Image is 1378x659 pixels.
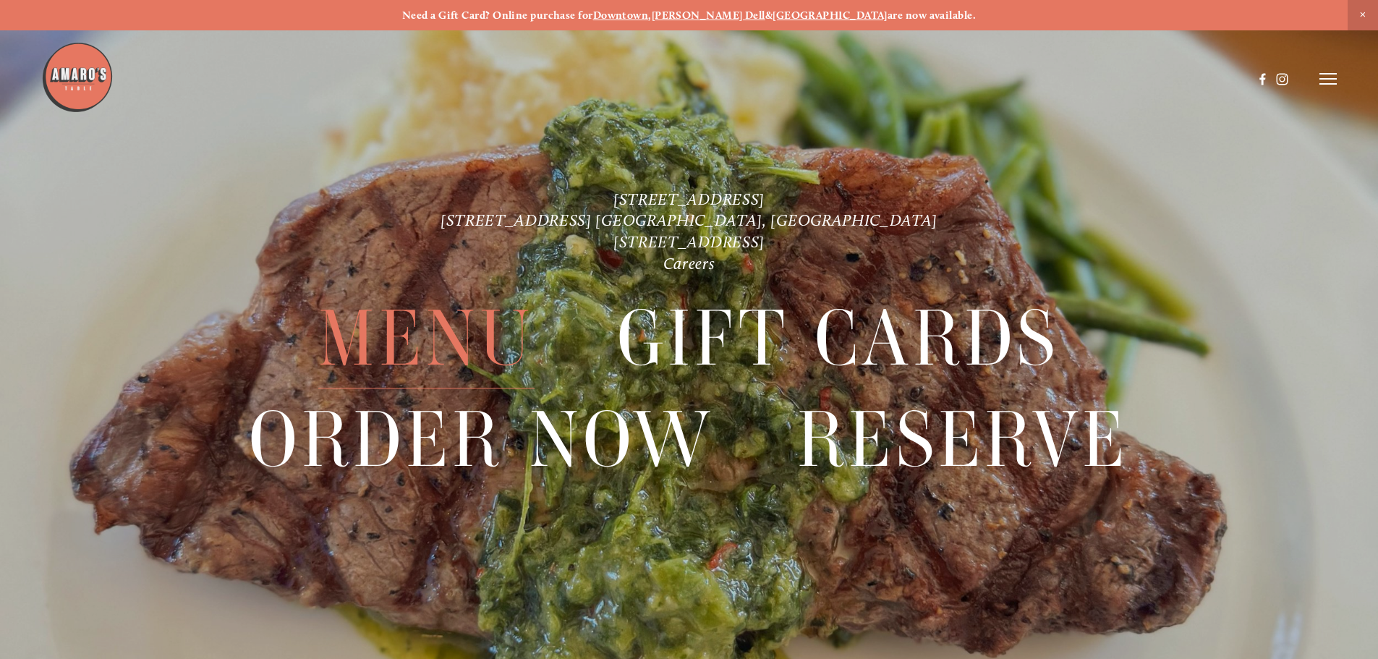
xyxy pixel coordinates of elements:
[765,9,773,22] strong: &
[617,289,1060,389] span: Gift Cards
[249,390,714,490] span: Order Now
[318,289,534,388] a: Menu
[652,9,765,22] a: [PERSON_NAME] Dell
[318,289,534,389] span: Menu
[613,232,765,252] a: [STREET_ADDRESS]
[593,9,649,22] a: Downtown
[441,211,937,230] a: [STREET_ADDRESS] [GEOGRAPHIC_DATA], [GEOGRAPHIC_DATA]
[888,9,976,22] strong: are now available.
[773,9,888,22] a: [GEOGRAPHIC_DATA]
[797,390,1129,489] a: Reserve
[613,190,765,209] a: [STREET_ADDRESS]
[402,9,593,22] strong: Need a Gift Card? Online purchase for
[797,390,1129,490] span: Reserve
[663,254,715,273] a: Careers
[249,390,714,489] a: Order Now
[41,41,114,114] img: Amaro's Table
[648,9,651,22] strong: ,
[617,289,1060,388] a: Gift Cards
